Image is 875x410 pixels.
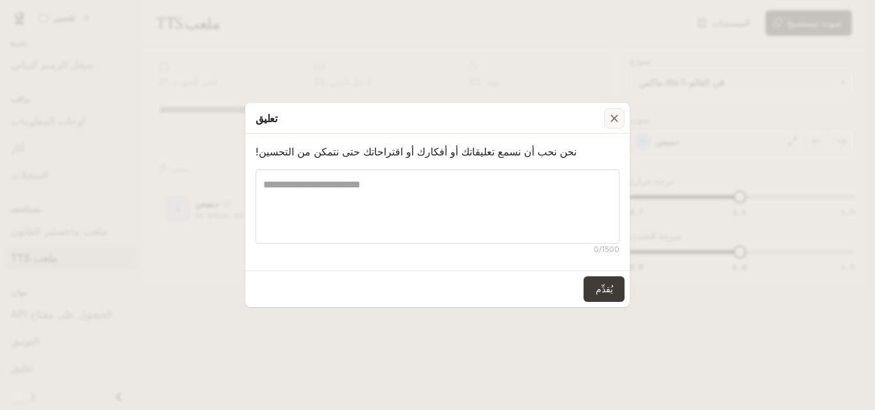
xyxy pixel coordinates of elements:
font: 1500 [601,244,619,254]
font: / [599,244,601,254]
button: يُقدِّم [584,276,625,302]
font: نحن نحب أن نسمع تعليقاتك أو أفكارك أو اقتراحاتك حتى نتمكن من التحسين! [256,145,577,158]
font: 0 [594,244,599,254]
font: يُقدِّم [596,283,613,294]
font: تعليق [256,112,277,125]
